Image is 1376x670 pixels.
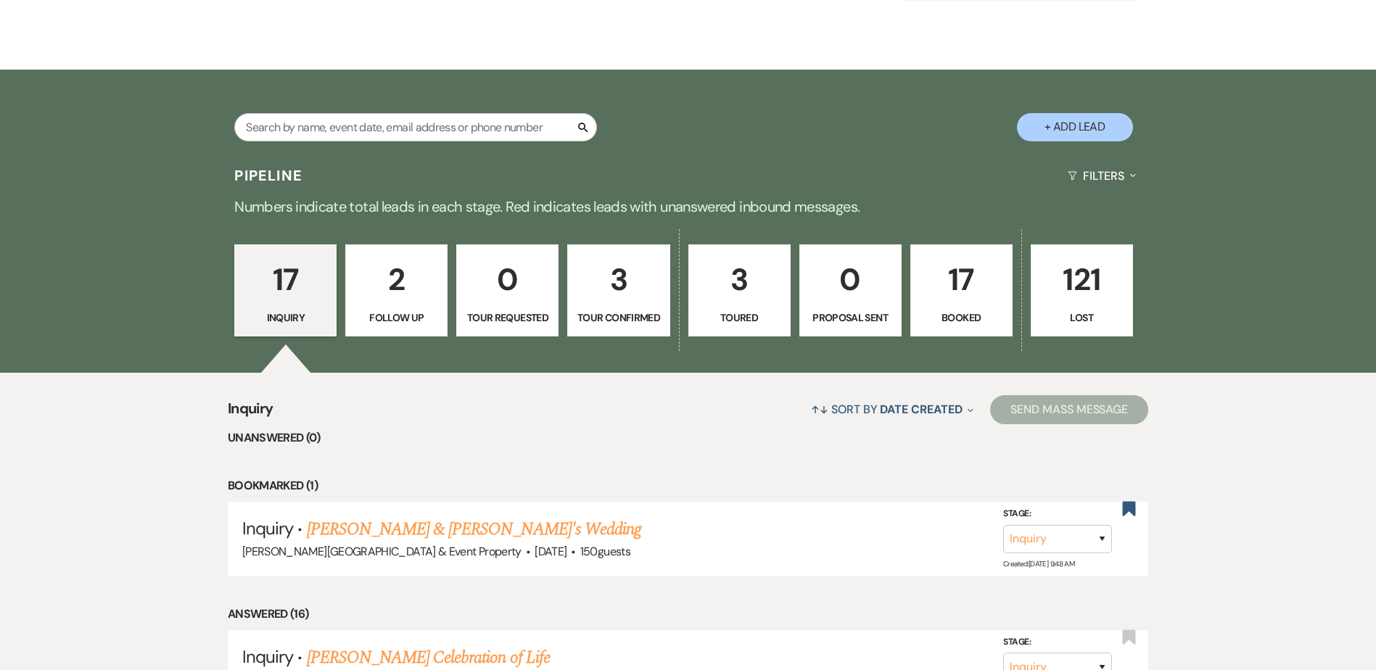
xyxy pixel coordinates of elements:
a: 2Follow Up [345,244,448,337]
p: 3 [577,255,660,304]
p: 3 [698,255,781,304]
p: Proposal Sent [809,310,892,326]
li: Answered (16) [228,605,1148,624]
a: 3Tour Confirmed [567,244,670,337]
p: 121 [1040,255,1124,304]
p: 0 [809,255,892,304]
a: 3Toured [688,244,791,337]
p: Follow Up [355,310,438,326]
p: 17 [920,255,1003,304]
a: 17Inquiry [234,244,337,337]
li: Bookmarked (1) [228,476,1148,495]
button: Sort By Date Created [805,390,979,429]
span: ↑↓ [811,402,828,417]
a: 0Tour Requested [456,244,559,337]
p: Inquiry [244,310,327,326]
span: Inquiry [228,397,273,429]
a: 121Lost [1031,244,1133,337]
h3: Pipeline [234,165,302,186]
p: Lost [1040,310,1124,326]
p: 2 [355,255,438,304]
p: Toured [698,310,781,326]
span: Inquiry [242,517,293,539]
span: Date Created [880,402,962,417]
button: + Add Lead [1017,113,1133,141]
span: Created: [DATE] 9:48 AM [1003,559,1074,568]
p: Numbers indicate total leads in each stage. Red indicates leads with unanswered inbound messages. [166,195,1211,218]
p: 17 [244,255,327,304]
span: Inquiry [242,645,293,668]
input: Search by name, event date, email address or phone number [234,113,597,141]
p: Tour Confirmed [577,310,660,326]
span: [DATE] [535,544,567,559]
p: 0 [466,255,549,304]
button: Filters [1062,157,1141,195]
label: Stage: [1003,506,1112,522]
a: [PERSON_NAME] & [PERSON_NAME]'s Wedding [307,516,642,542]
p: Booked [920,310,1003,326]
span: [PERSON_NAME][GEOGRAPHIC_DATA] & Event Property [242,544,522,559]
a: 17Booked [910,244,1013,337]
p: Tour Requested [466,310,549,326]
button: Send Mass Message [990,395,1148,424]
li: Unanswered (0) [228,429,1148,447]
span: 150 guests [580,544,630,559]
a: 0Proposal Sent [799,244,902,337]
label: Stage: [1003,634,1112,650]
